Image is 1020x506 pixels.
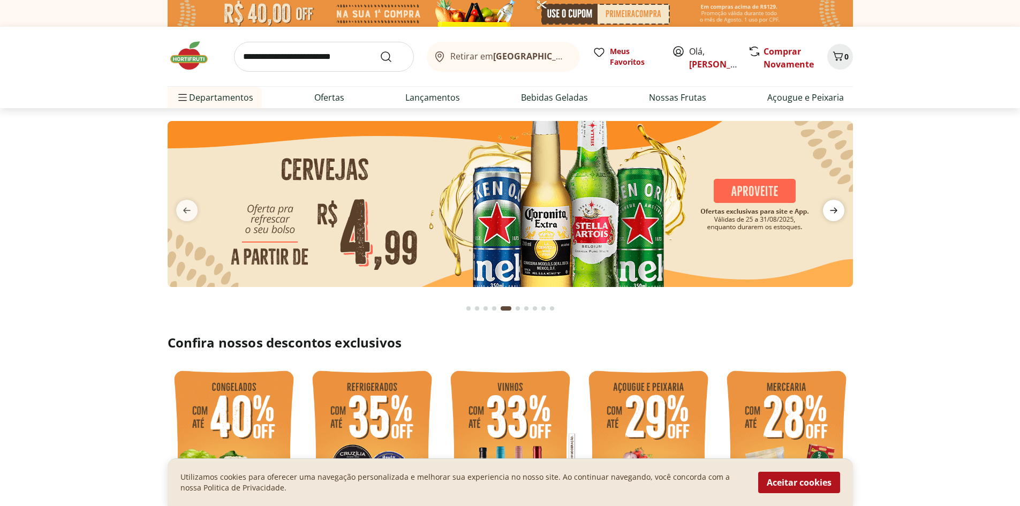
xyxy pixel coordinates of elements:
a: Nossas Frutas [649,91,706,104]
span: Departamentos [176,85,253,110]
a: Comprar Novamente [764,46,814,70]
button: Go to page 10 from fs-carousel [548,296,556,321]
a: Lançamentos [405,91,460,104]
button: Submit Search [380,50,405,63]
a: Bebidas Geladas [521,91,588,104]
img: Hortifruti [168,40,221,72]
button: Go to page 7 from fs-carousel [522,296,531,321]
button: Carrinho [827,44,853,70]
b: [GEOGRAPHIC_DATA]/[GEOGRAPHIC_DATA] [493,50,674,62]
p: Utilizamos cookies para oferecer uma navegação personalizada e melhorar sua experiencia no nosso ... [180,472,745,493]
span: 0 [844,51,849,62]
a: Açougue e Peixaria [767,91,844,104]
button: Go to page 2 from fs-carousel [473,296,481,321]
button: Go to page 8 from fs-carousel [531,296,539,321]
img: cervejas [168,121,853,287]
button: Current page from fs-carousel [498,296,513,321]
button: Go to page 1 from fs-carousel [464,296,473,321]
span: Meus Favoritos [610,46,659,67]
button: Go to page 3 from fs-carousel [481,296,490,321]
button: Retirar em[GEOGRAPHIC_DATA]/[GEOGRAPHIC_DATA] [427,42,580,72]
button: Go to page 6 from fs-carousel [513,296,522,321]
a: Ofertas [314,91,344,104]
input: search [234,42,414,72]
span: Olá, [689,45,737,71]
h2: Confira nossos descontos exclusivos [168,334,853,351]
button: Go to page 9 from fs-carousel [539,296,548,321]
button: Menu [176,85,189,110]
button: previous [168,200,206,221]
a: Meus Favoritos [593,46,659,67]
span: Retirar em [450,51,569,61]
button: Go to page 4 from fs-carousel [490,296,498,321]
a: [PERSON_NAME] [689,58,759,70]
button: next [814,200,853,221]
button: Aceitar cookies [758,472,840,493]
